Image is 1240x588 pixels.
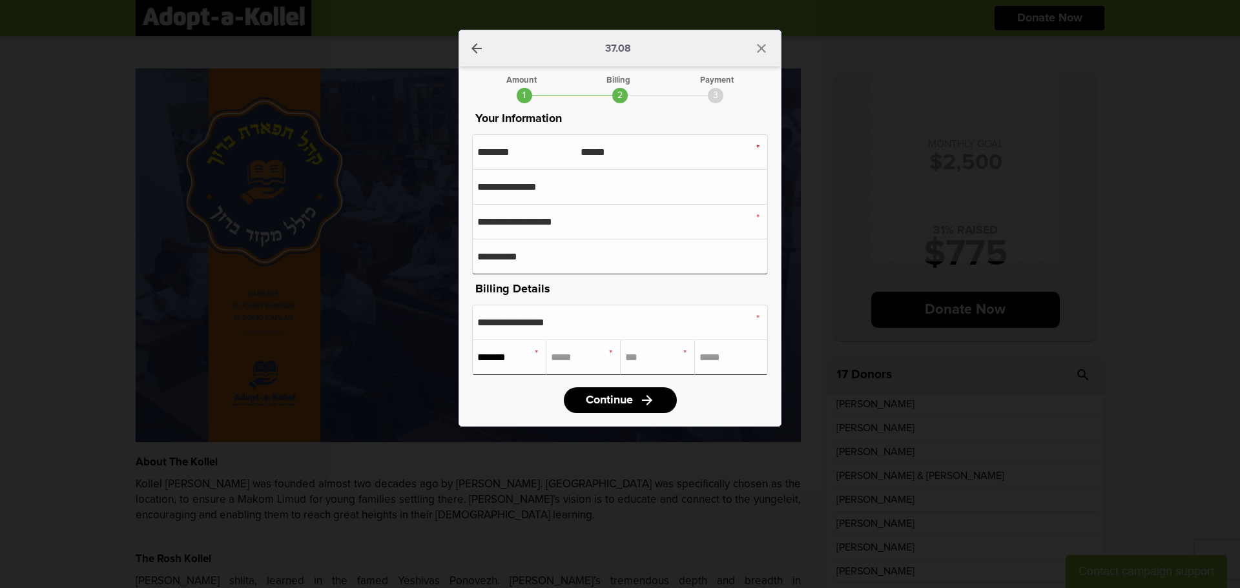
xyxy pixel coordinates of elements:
p: Your Information [472,110,768,128]
div: 1 [517,88,532,103]
div: Billing [606,76,630,85]
i: close [754,41,769,56]
p: Billing Details [472,280,768,298]
a: arrow_back [469,41,484,56]
div: Amount [506,76,537,85]
div: Payment [700,76,734,85]
div: 3 [708,88,723,103]
span: Continue [586,394,633,406]
p: 37.08 [605,43,631,54]
div: 2 [612,88,628,103]
a: Continuearrow_forward [564,387,677,413]
i: arrow_forward [639,392,655,408]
